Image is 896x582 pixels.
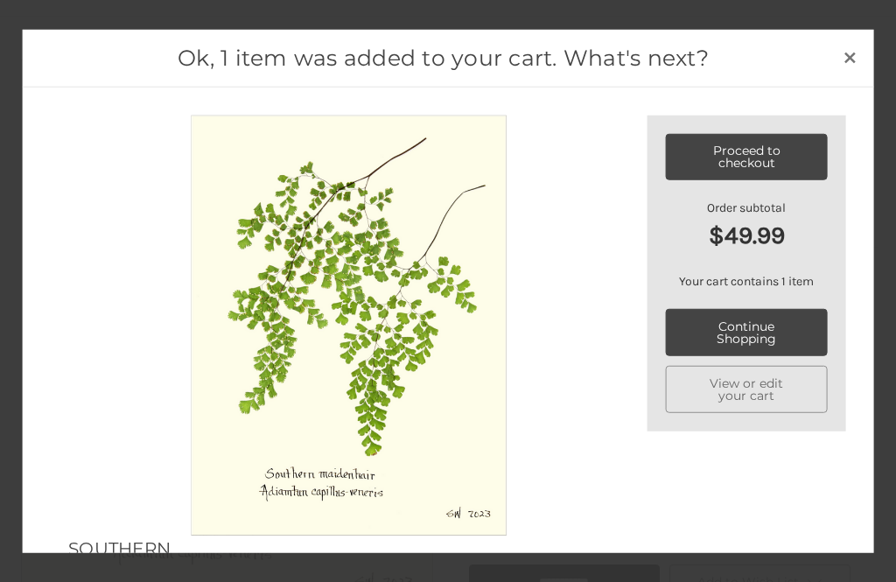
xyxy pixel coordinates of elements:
[50,41,836,74] h1: Ok, 1 item was added to your cart. What's next?
[665,366,827,413] a: View or edit your cart
[843,39,857,72] span: ×
[665,199,827,254] div: Order subtotal
[665,272,827,291] p: Your cart contains 1 item
[665,309,827,356] a: Continue Shopping
[665,133,827,180] a: Proceed to checkout
[665,217,827,254] strong: $49.99
[189,115,508,536] img: Unframed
